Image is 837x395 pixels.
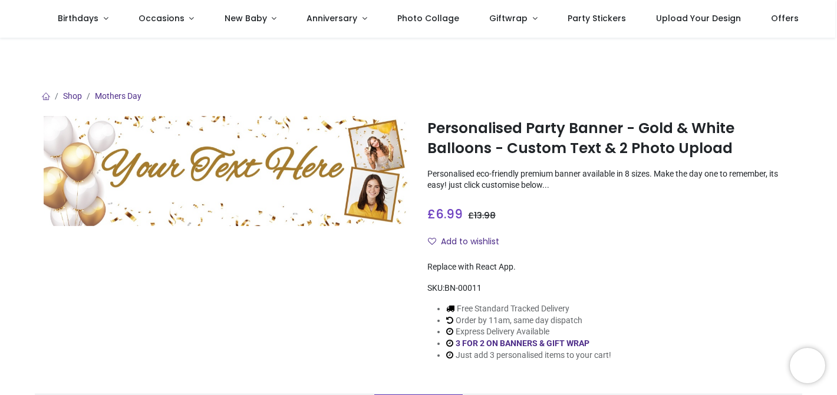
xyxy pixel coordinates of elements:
span: £ [468,210,496,221]
button: Add to wishlistAdd to wishlist [427,232,509,252]
span: Photo Collage [397,12,459,24]
span: Offers [771,12,799,24]
img: Personalised Party Banner - Gold & White Balloons - Custom Text & 2 Photo Upload [44,116,410,226]
i: Add to wishlist [428,237,436,245]
li: Just add 3 personalised items to your cart! [446,350,611,361]
span: Occasions [139,12,184,24]
span: Birthdays [58,12,98,24]
span: Anniversary [307,12,357,24]
div: Replace with React App. [427,261,793,273]
p: Personalised eco-friendly premium banner available in 8 sizes. Make the day one to remember, its ... [427,168,793,191]
span: Party Stickers [568,12,626,24]
li: Express Delivery Available [446,326,611,338]
span: £ [427,205,463,223]
a: Shop [63,91,82,101]
li: Order by 11am, same day dispatch [446,315,611,327]
span: 6.99 [436,205,463,223]
div: SKU: [427,283,793,294]
li: Free Standard Tracked Delivery [446,303,611,315]
span: Giftwrap [489,12,528,24]
a: Mothers Day [95,91,141,101]
a: 3 FOR 2 ON BANNERS & GIFT WRAP [456,338,589,348]
span: BN-00011 [444,283,482,293]
span: 13.98 [474,210,496,221]
span: Upload Your Design [656,12,741,24]
iframe: Brevo live chat [790,348,825,383]
span: New Baby [225,12,267,24]
h1: Personalised Party Banner - Gold & White Balloons - Custom Text & 2 Photo Upload [427,118,793,159]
